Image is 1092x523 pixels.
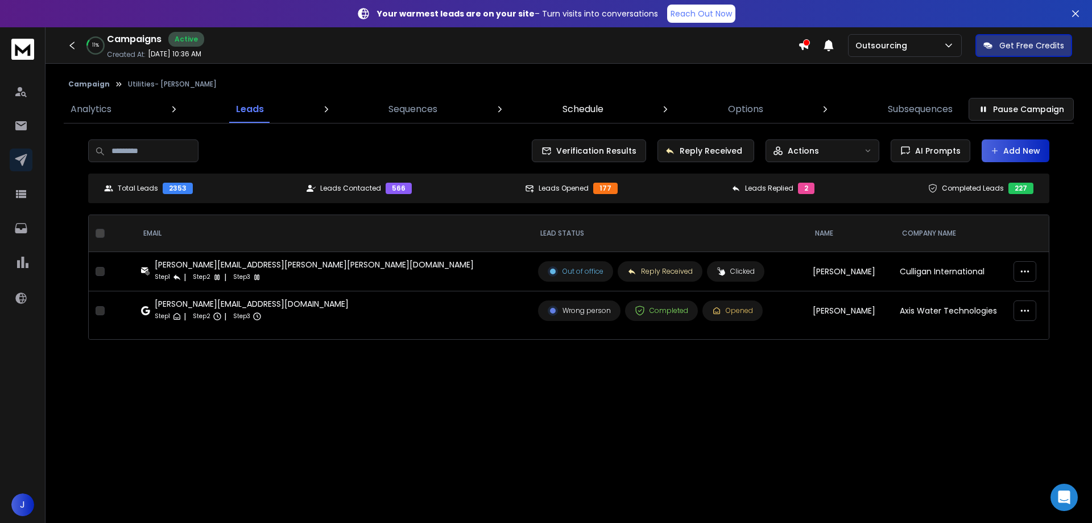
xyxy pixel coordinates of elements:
[798,183,814,194] div: 2
[155,311,170,322] p: Step 1
[92,42,99,49] p: 11 %
[881,96,959,123] a: Subsequences
[118,184,158,193] p: Total Leads
[855,40,912,51] p: Outsourcing
[667,5,735,23] a: Reach Out Now
[999,40,1064,51] p: Get Free Credits
[163,183,193,194] div: 2353
[11,493,34,516] button: J
[388,102,437,116] p: Sequences
[627,267,693,276] div: Reply Received
[969,98,1074,121] button: Pause Campaign
[107,32,162,46] h1: Campaigns
[728,102,763,116] p: Options
[224,311,226,322] p: |
[155,259,474,270] div: [PERSON_NAME][EMAIL_ADDRESS][PERSON_NAME][PERSON_NAME][DOMAIN_NAME]
[562,102,603,116] p: Schedule
[893,215,1007,252] th: Company Name
[320,184,381,193] p: Leads Contacted
[548,266,603,277] div: Out of office
[806,252,893,291] td: [PERSON_NAME]
[193,271,210,283] p: Step 2
[680,145,742,157] p: Reply Received
[806,291,893,331] td: [PERSON_NAME]
[893,291,1007,331] td: Axis Water Technologies
[552,145,636,157] span: Verification Results
[193,311,210,322] p: Step 2
[911,145,961,157] span: AI Prompts
[891,139,970,162] button: AI Prompts
[982,139,1049,162] button: Add New
[671,8,732,19] p: Reach Out Now
[233,311,250,322] p: Step 3
[717,267,755,276] div: Clicked
[68,80,110,89] button: Campaign
[107,50,146,59] p: Created At:
[532,139,646,162] button: Verification Results
[386,183,412,194] div: 566
[942,184,1004,193] p: Completed Leads
[548,306,611,316] div: Wrong person
[184,271,186,283] p: |
[377,8,535,19] strong: Your warmest leads are on your site
[148,50,201,59] p: [DATE] 10:36 AM
[888,102,953,116] p: Subsequences
[224,271,226,283] p: |
[788,145,819,157] p: Actions
[721,96,770,123] a: Options
[71,102,111,116] p: Analytics
[893,252,1007,291] td: Culligan International
[1008,183,1033,194] div: 227
[635,306,688,316] div: Completed
[11,39,34,60] img: logo
[184,311,186,322] p: |
[377,8,658,19] p: – Turn visits into conversations
[233,271,250,283] p: Step 3
[155,298,349,310] div: [PERSON_NAME][EMAIL_ADDRESS][DOMAIN_NAME]
[64,96,118,123] a: Analytics
[975,34,1072,57] button: Get Free Credits
[128,80,217,89] p: Utilities- [PERSON_NAME]
[539,184,589,193] p: Leads Opened
[155,271,170,283] p: Step 1
[745,184,793,193] p: Leads Replied
[134,215,531,252] th: EMAIL
[806,215,893,252] th: NAME
[229,96,271,123] a: Leads
[712,306,753,315] div: Opened
[556,96,610,123] a: Schedule
[593,183,618,194] div: 177
[1050,484,1078,511] div: Open Intercom Messenger
[168,32,204,47] div: Active
[531,215,806,252] th: LEAD STATUS
[236,102,264,116] p: Leads
[382,96,444,123] a: Sequences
